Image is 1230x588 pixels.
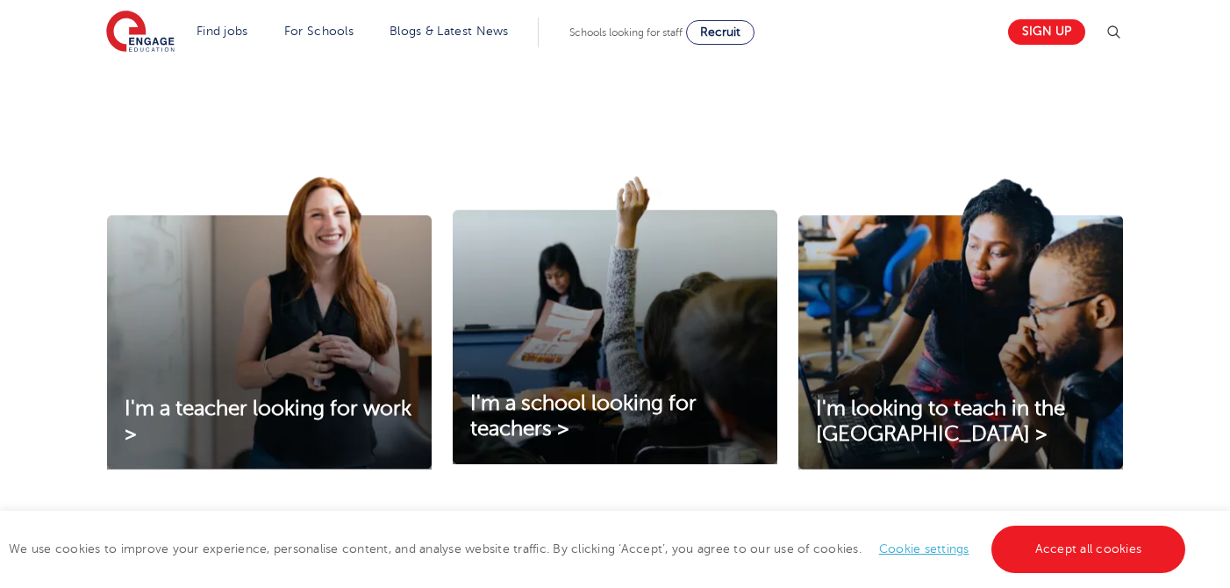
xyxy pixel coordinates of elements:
span: I'm a school looking for teachers > [470,391,697,441]
img: I'm looking to teach in the UK [798,176,1123,470]
span: I'm a teacher looking for work > [125,397,411,446]
span: We use cookies to improve your experience, personalise content, and analyse website traffic. By c... [9,542,1190,556]
a: Sign up [1008,19,1085,45]
a: Accept all cookies [991,526,1186,573]
a: I'm a teacher looking for work > [107,397,432,448]
a: Recruit [686,20,754,45]
a: I'm a school looking for teachers > [453,391,777,442]
span: Recruit [700,25,740,39]
span: Schools looking for staff [569,26,683,39]
a: I'm looking to teach in the [GEOGRAPHIC_DATA] > [798,397,1123,448]
img: I'm a school looking for teachers [453,176,777,464]
a: Cookie settings [879,542,969,556]
img: Engage Education [106,11,175,54]
a: For Schools [284,25,354,38]
a: Blogs & Latest News [390,25,509,38]
a: Find jobs [197,25,248,38]
img: I'm a teacher looking for work [107,176,432,470]
span: I'm looking to teach in the [GEOGRAPHIC_DATA] > [816,397,1065,446]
